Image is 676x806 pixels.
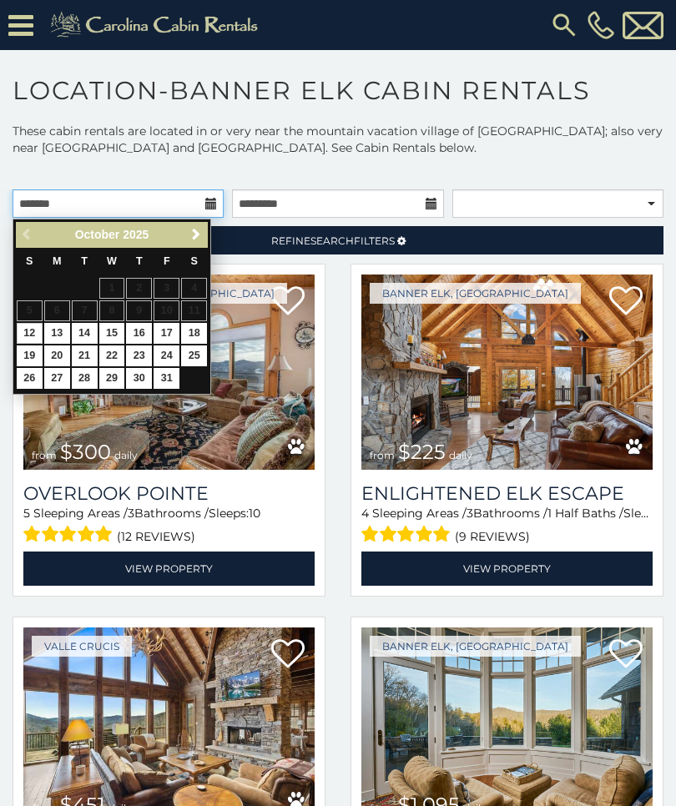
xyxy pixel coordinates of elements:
[81,255,88,267] span: Tuesday
[44,323,70,344] a: 13
[44,368,70,389] a: 27
[370,636,581,657] a: Banner Elk, [GEOGRAPHIC_DATA]
[271,637,305,673] a: Add to favorites
[271,285,305,320] a: Add to favorites
[609,285,643,320] a: Add to favorites
[361,506,369,521] span: 4
[271,234,395,247] span: Refine Filters
[32,449,57,461] span: from
[310,234,354,247] span: Search
[136,255,143,267] span: Thursday
[164,255,170,267] span: Friday
[99,368,125,389] a: 29
[370,283,581,304] a: Banner Elk, [GEOGRAPHIC_DATA]
[126,345,152,366] a: 23
[583,11,618,39] a: [PHONE_NUMBER]
[44,345,70,366] a: 20
[154,368,179,389] a: 31
[123,228,149,241] span: 2025
[72,323,98,344] a: 14
[32,636,132,657] a: Valle Crucis
[547,506,623,521] span: 1 Half Baths /
[75,228,120,241] span: October
[114,449,138,461] span: daily
[23,506,30,521] span: 5
[13,226,663,254] a: RefineSearchFilters
[181,345,207,366] a: 25
[23,482,315,505] a: Overlook Pointe
[249,506,260,521] span: 10
[154,323,179,344] a: 17
[17,345,43,366] a: 19
[60,440,111,464] span: $300
[128,506,134,521] span: 3
[17,323,43,344] a: 12
[361,482,653,505] a: Enlightened Elk Escape
[107,255,117,267] span: Wednesday
[181,323,207,344] a: 18
[154,345,179,366] a: 24
[126,323,152,344] a: 16
[370,449,395,461] span: from
[53,255,62,267] span: Monday
[449,449,472,461] span: daily
[23,552,315,586] a: View Property
[99,323,125,344] a: 15
[126,368,152,389] a: 30
[42,8,272,42] img: Khaki-logo.png
[549,10,579,40] img: search-regular.svg
[17,368,43,389] a: 26
[72,345,98,366] a: 21
[398,440,446,464] span: $225
[191,255,198,267] span: Saturday
[189,228,203,241] span: Next
[361,552,653,586] a: View Property
[609,637,643,673] a: Add to favorites
[361,275,653,470] img: Enlightened Elk Escape
[23,505,315,547] div: Sleeping Areas / Bathrooms / Sleeps:
[455,526,530,547] span: (9 reviews)
[467,506,473,521] span: 3
[99,345,125,366] a: 22
[26,255,33,267] span: Sunday
[361,275,653,470] a: Enlightened Elk Escape from $225 daily
[185,224,206,245] a: Next
[117,526,195,547] span: (12 reviews)
[72,368,98,389] a: 28
[361,505,653,547] div: Sleeping Areas / Bathrooms / Sleeps:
